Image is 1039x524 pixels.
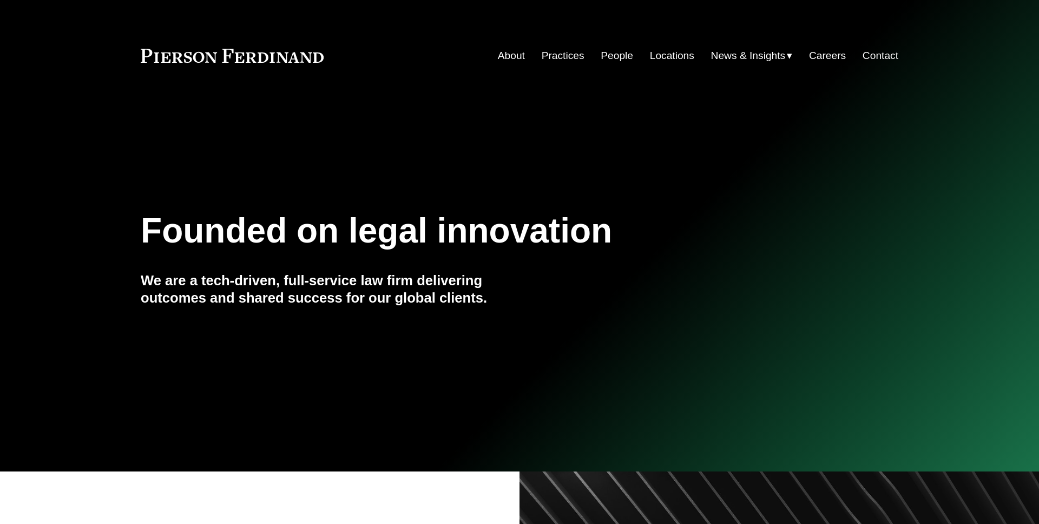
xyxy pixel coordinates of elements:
h1: Founded on legal innovation [141,211,772,251]
a: Locations [650,45,694,66]
a: About [498,45,525,66]
a: People [601,45,633,66]
span: News & Insights [711,47,786,65]
a: folder dropdown [711,45,793,66]
a: Contact [863,45,898,66]
a: Practices [542,45,584,66]
h4: We are a tech-driven, full-service law firm delivering outcomes and shared success for our global... [141,272,519,307]
a: Careers [809,45,846,66]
